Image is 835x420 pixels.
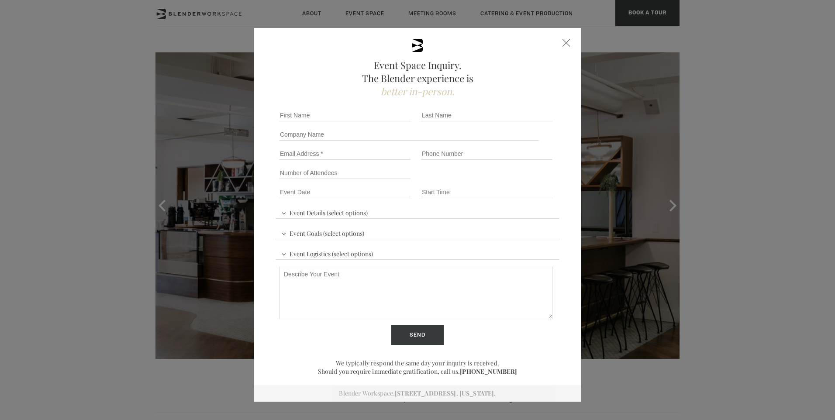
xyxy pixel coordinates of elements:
input: Last Name [421,109,552,121]
input: Email Address * [279,148,411,160]
input: First Name [279,109,411,121]
input: Number of Attendees [279,167,411,179]
p: We typically respond the same day your inquiry is received. [276,359,559,367]
input: Phone Number [421,148,552,160]
span: Event Goals (select options) [279,226,366,239]
span: Event Details (select options) [279,205,370,218]
a: [PHONE_NUMBER] [460,367,517,375]
input: Event Date [279,186,411,198]
span: Event Logistics (select options) [279,246,375,259]
div: Blender Workspace. [254,385,581,402]
p: Should you require immediate gratification, call us. [276,367,559,375]
span: better in-person. [381,85,455,98]
h2: Event Space Inquiry. The Blender experience is [276,59,559,98]
input: Company Name [279,128,539,141]
a: [STREET_ADDRESS]. [US_STATE]. [395,389,496,397]
input: Send [391,325,444,345]
input: Start Time [421,186,552,198]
